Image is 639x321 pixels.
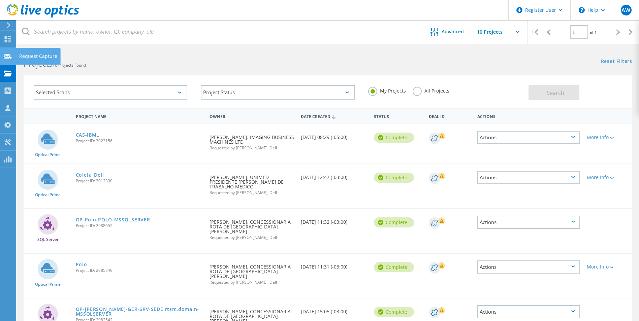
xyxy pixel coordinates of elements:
div: Actions [477,216,580,229]
div: More Info [587,264,629,269]
a: Polo [76,262,87,267]
span: Search [547,89,564,97]
div: [PERSON_NAME], UNIMED PRESIDENTE [PERSON_NAME] DE TRABALHO MEDICO [206,164,297,202]
div: Actions [477,171,580,184]
a: OP-Polo-POLO-MSSQLSERVER [76,217,150,222]
div: More Info [587,175,629,180]
div: Selected Scans [34,85,187,100]
div: [DATE] 12:47 (-03:00) [297,164,371,186]
div: Project Status [201,85,354,100]
div: Status [371,110,425,122]
a: Reset Filters [601,59,632,65]
div: [PERSON_NAME], CONCESSIONARIA ROTA DE [GEOGRAPHIC_DATA][PERSON_NAME] [206,209,297,246]
span: 10 Projects Found [53,62,86,68]
a: Live Optics Dashboard [7,14,79,19]
div: Owner [206,110,297,122]
input: Search projects by name, owner, ID, company, etc [17,20,420,44]
div: [PERSON_NAME], CONCESSIONARIA ROTA DE [GEOGRAPHIC_DATA][PERSON_NAME] [206,254,297,291]
span: Project ID: 2985749 [76,269,203,273]
div: Project Name [72,110,206,122]
label: All Projects [413,87,449,93]
div: Complete [374,133,414,143]
div: | [625,20,639,44]
div: | [528,20,542,44]
svg: \n [579,7,585,13]
div: [DATE] 15:05 (-03:00) [297,298,371,321]
div: [PERSON_NAME], IMAGING BUSINESS MACHINES LTD [206,124,297,157]
div: Actions [477,131,580,144]
a: Coleta_Dell [76,173,104,177]
span: AW [621,7,630,13]
span: Requested by [PERSON_NAME], Dell [210,280,294,284]
span: Requested by [PERSON_NAME], Dell [210,236,294,240]
span: Requested by [PERSON_NAME], Dell [210,191,294,195]
span: Optical Prime [35,153,61,157]
span: Requested by [PERSON_NAME], Dell [210,146,294,150]
div: Complete [374,262,414,272]
span: Project ID: 3012330 [76,179,203,183]
span: Project ID: 3023156 [76,139,203,143]
label: My Projects [368,87,406,93]
span: Project ID: 2988652 [76,224,203,228]
div: [DATE] 11:31 (-03:00) [297,254,371,276]
a: OP-[PERSON_NAME]-GER-SRV-SEDE.rtsm.domain-MSSQLSERVER [76,307,203,316]
span: of 1 [590,30,597,35]
div: Request Capture [19,54,57,59]
span: Optical Prime [35,282,61,286]
div: Complete [374,173,414,183]
div: Actions [477,260,580,274]
button: Search [529,85,579,100]
div: More Info [587,135,629,140]
div: Date Created [297,110,371,122]
a: CAS-IBML [76,133,100,137]
span: SQL Server [37,238,59,242]
div: [DATE] 11:32 (-03:00) [297,209,371,231]
div: Actions [474,110,583,122]
div: Actions [477,305,580,318]
span: Optical Prime [35,193,61,197]
div: Complete [374,217,414,227]
div: Deal Id [425,110,474,122]
span: Advanced [442,29,464,34]
div: Complete [374,307,414,317]
div: [DATE] 08:29 (-05:00) [297,124,371,146]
